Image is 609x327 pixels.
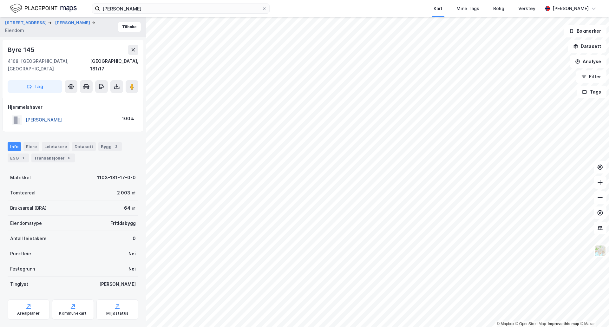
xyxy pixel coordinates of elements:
[117,189,136,197] div: 2 003 ㎡
[594,245,606,257] img: Z
[5,20,48,26] button: [STREET_ADDRESS]
[106,311,128,316] div: Miljøstatus
[20,155,26,161] div: 1
[55,20,91,26] button: [PERSON_NAME]
[568,40,606,53] button: Datasett
[8,80,62,93] button: Tag
[23,142,39,151] div: Eiere
[577,297,609,327] iframe: Chat Widget
[8,103,138,111] div: Hjemmelshaver
[10,204,47,212] div: Bruksareal (BRA)
[100,4,262,13] input: Søk på adresse, matrikkel, gårdeiere, leietakere eller personer
[518,5,535,12] div: Verktøy
[59,311,87,316] div: Kommunekart
[10,3,77,14] img: logo.f888ab2527a4732fd821a326f86c7f29.svg
[570,55,606,68] button: Analyse
[576,70,606,83] button: Filter
[564,25,606,37] button: Bokmerker
[42,142,69,151] div: Leietakere
[5,27,24,34] div: Eiendom
[122,115,134,122] div: 100%
[72,142,96,151] div: Datasett
[515,322,546,326] a: OpenStreetMap
[118,22,141,32] button: Tilbake
[548,322,579,326] a: Improve this map
[493,5,504,12] div: Bolig
[110,219,136,227] div: Fritidsbygg
[90,57,138,73] div: [GEOGRAPHIC_DATA], 181/17
[128,250,136,258] div: Nei
[8,154,29,162] div: ESG
[99,280,136,288] div: [PERSON_NAME]
[113,143,119,150] div: 2
[31,154,75,162] div: Transaksjoner
[10,280,28,288] div: Tinglyst
[8,45,36,55] div: Byre 145
[10,219,42,227] div: Eiendomstype
[66,155,72,161] div: 6
[10,235,47,242] div: Antall leietakere
[553,5,589,12] div: [PERSON_NAME]
[124,204,136,212] div: 64 ㎡
[133,235,136,242] div: 0
[128,265,136,273] div: Nei
[577,86,606,98] button: Tags
[577,297,609,327] div: Kontrollprogram for chat
[456,5,479,12] div: Mine Tags
[434,5,442,12] div: Kart
[98,142,122,151] div: Bygg
[10,174,31,181] div: Matrikkel
[8,142,21,151] div: Info
[10,265,35,273] div: Festegrunn
[8,57,90,73] div: 4168, [GEOGRAPHIC_DATA], [GEOGRAPHIC_DATA]
[17,311,40,316] div: Arealplaner
[497,322,514,326] a: Mapbox
[10,189,36,197] div: Tomteareal
[97,174,136,181] div: 1103-181-17-0-0
[10,250,31,258] div: Punktleie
